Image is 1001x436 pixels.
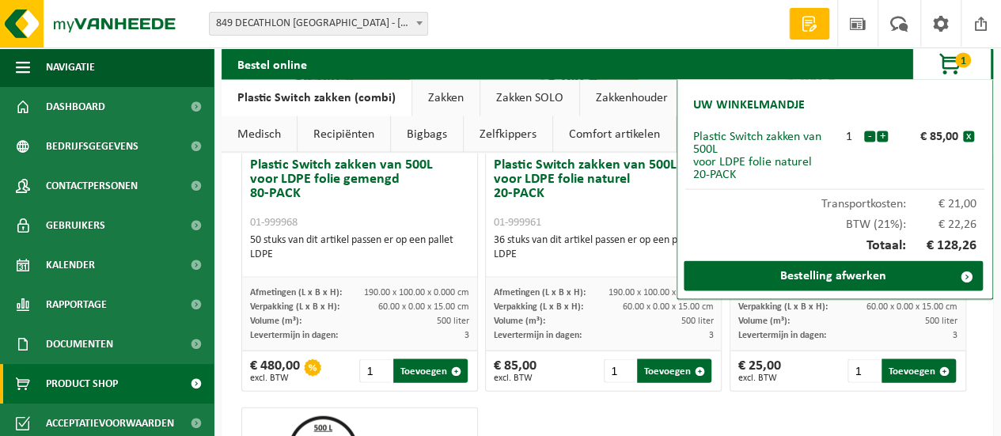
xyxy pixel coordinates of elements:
[46,324,113,364] span: Documenten
[912,48,992,80] button: 1
[494,373,537,383] span: excl. BTW
[46,166,138,206] span: Contactpersonen
[685,190,984,210] div: Transportkosten:
[46,245,95,285] span: Kalender
[738,317,790,326] span: Volume (m³):
[250,217,298,229] span: 01-999968
[847,359,880,383] input: 1
[494,248,713,262] div: LDPE
[685,231,984,261] div: Totaal:
[608,288,713,298] span: 190.00 x 100.00 x 0.000 cm
[738,359,781,383] div: € 25,00
[359,359,392,383] input: 1
[250,302,339,312] span: Verpakking (L x B x H):
[250,373,300,383] span: excl. BTW
[250,158,469,229] h3: Plastic Switch zakken van 500L voor LDPE folie gemengd 80-PACK
[46,206,105,245] span: Gebruikers
[494,288,586,298] span: Afmetingen (L x B x H):
[494,331,582,340] span: Levertermijn in dagen:
[250,248,469,262] div: LDPE
[681,317,713,326] span: 500 liter
[553,116,676,153] a: Comfort artikelen
[412,80,480,116] a: Zakken
[685,210,984,231] div: BTW (21%):
[480,80,579,116] a: Zakken SOLO
[46,364,118,404] span: Product Shop
[222,48,323,79] h2: Bestel online
[222,116,297,153] a: Medisch
[708,331,713,340] span: 3
[738,331,826,340] span: Levertermijn in dagen:
[250,288,342,298] span: Afmetingen (L x B x H):
[953,331,957,340] span: 3
[46,127,138,166] span: Bedrijfsgegevens
[835,131,863,143] div: 1
[494,217,541,229] span: 01-999961
[464,331,469,340] span: 3
[963,131,974,142] button: x
[437,317,469,326] span: 500 liter
[738,302,828,312] span: Verpakking (L x B x H):
[637,359,711,383] button: Toevoegen
[46,285,107,324] span: Rapportage
[298,116,390,153] a: Recipiënten
[222,80,411,116] a: Plastic Switch zakken (combi)
[882,359,956,383] button: Toevoegen
[892,131,963,143] div: € 85,00
[250,331,338,340] span: Levertermijn in dagen:
[906,239,977,253] span: € 128,26
[46,47,95,87] span: Navigatie
[494,317,545,326] span: Volume (m³):
[906,198,977,210] span: € 21,00
[622,302,713,312] span: 60.00 x 0.00 x 15.00 cm
[494,359,537,383] div: € 85,00
[906,218,977,231] span: € 22,26
[210,13,427,35] span: 849 DECATHLON TURNHOUT - TURNHOUT
[494,158,713,229] h3: Plastic Switch zakken van 500L voor LDPE folie naturel 20-PACK
[580,80,684,116] a: Zakkenhouder
[604,359,636,383] input: 1
[250,233,469,262] div: 50 stuks van dit artikel passen er op een pallet
[464,116,552,153] a: Zelfkippers
[693,131,835,181] div: Plastic Switch zakken van 500L voor LDPE folie naturel 20-PACK
[378,302,469,312] span: 60.00 x 0.00 x 15.00 cm
[864,131,875,142] button: -
[925,317,957,326] span: 500 liter
[866,302,957,312] span: 60.00 x 0.00 x 15.00 cm
[393,359,468,383] button: Toevoegen
[685,88,813,123] h2: Uw winkelmandje
[364,288,469,298] span: 190.00 x 100.00 x 0.000 cm
[250,359,300,383] div: € 480,00
[738,373,781,383] span: excl. BTW
[46,87,105,127] span: Dashboard
[494,302,583,312] span: Verpakking (L x B x H):
[494,233,713,262] div: 36 stuks van dit artikel passen er op een pallet
[684,261,983,291] a: Bestelling afwerken
[877,131,888,142] button: +
[391,116,463,153] a: Bigbags
[209,12,428,36] span: 849 DECATHLON TURNHOUT - TURNHOUT
[250,317,301,326] span: Volume (m³):
[955,53,971,68] span: 1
